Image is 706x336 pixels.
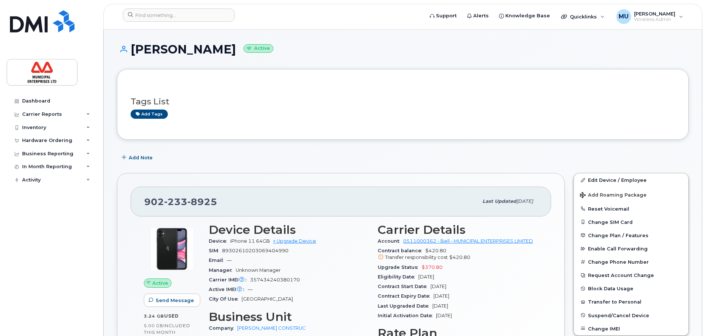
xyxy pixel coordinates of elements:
span: 5.00 GB [144,323,163,328]
span: Suspend/Cancel Device [588,312,649,318]
span: SIM [209,248,222,253]
span: Change Plan / Features [588,232,648,238]
h3: Tags List [131,97,675,106]
span: Contract Expiry Date [378,293,433,299]
span: — [248,287,253,292]
span: Contract Start Date [378,284,430,289]
span: iPhone 11 64GB [230,238,270,244]
span: Active IMEI [209,287,248,292]
span: Contract balance [378,248,425,253]
a: + Upgrade Device [273,238,316,244]
button: Change Phone Number [574,255,688,269]
span: Enable Call Forwarding [588,246,648,252]
span: — [227,257,232,263]
span: [GEOGRAPHIC_DATA] [242,296,293,302]
button: Add Note [117,151,159,164]
button: Block Data Usage [574,282,688,295]
button: Reset Voicemail [574,202,688,215]
span: Initial Activation Date [378,313,436,318]
span: Last updated [482,198,516,204]
span: Eligibility Date [378,274,418,280]
button: Transfer to Personal [574,295,688,308]
span: 3.24 GB [144,314,164,319]
button: Request Account Change [574,269,688,282]
button: Enable Call Forwarding [574,242,688,255]
span: Send Message [156,297,194,304]
a: [PERSON_NAME] CONSTRUC [237,325,306,331]
span: Active [152,280,168,287]
span: Transfer responsibility cost [385,254,448,260]
span: Email [209,257,227,263]
span: 357434240380170 [250,277,300,283]
span: [DATE] [432,303,448,309]
span: used [164,313,179,319]
span: Upgrade Status [378,264,422,270]
span: [DATE] [516,198,533,204]
span: $420.80 [449,254,470,260]
span: Add Note [129,154,153,161]
button: Send Message [144,294,200,307]
button: Change SIM Card [574,215,688,229]
span: 902 [144,196,217,207]
h3: Device Details [209,223,369,236]
a: 0511000362 - Bell - MUNICIPAL ENTERPRISES LIMITED [403,238,533,244]
span: [DATE] [418,274,434,280]
span: [DATE] [430,284,446,289]
button: Suspend/Cancel Device [574,309,688,322]
small: Active [243,44,273,53]
button: Add Roaming Package [574,187,688,202]
span: [DATE] [433,293,449,299]
button: Change Plan / Features [574,229,688,242]
span: included this month [144,323,190,335]
h3: Business Unit [209,310,369,323]
span: Account [378,238,403,244]
img: iPhone_11.jpg [150,227,194,271]
span: City Of Use [209,296,242,302]
span: $370.80 [422,264,443,270]
span: Unknown Manager [236,267,281,273]
span: 233 [164,196,187,207]
span: 8925 [187,196,217,207]
span: Company [209,325,237,331]
h3: Carrier Details [378,223,538,236]
span: 89302610203069404990 [222,248,288,253]
button: Change IMEI [574,322,688,335]
span: $420.80 [378,248,538,261]
a: Edit Device / Employee [574,173,688,187]
span: Last Upgraded Date [378,303,432,309]
a: Add tags [131,110,168,119]
span: [DATE] [436,313,452,318]
span: Add Roaming Package [580,192,647,199]
span: Carrier IMEI [209,277,250,283]
span: Manager [209,267,236,273]
span: Device [209,238,230,244]
h1: [PERSON_NAME] [117,43,689,56]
